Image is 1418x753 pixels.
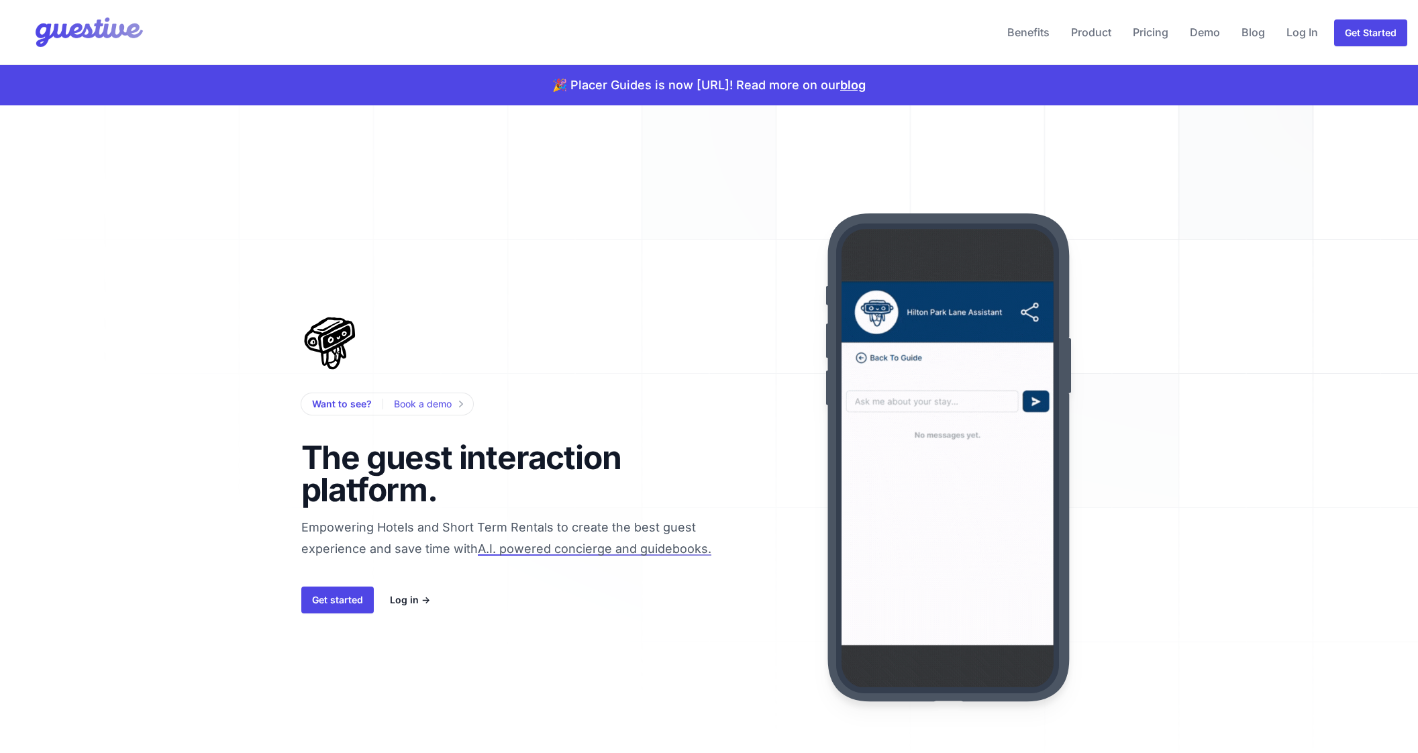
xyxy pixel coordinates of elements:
h1: The guest interaction platform. [301,442,645,506]
span: Empowering Hotels and Short Term Rentals to create the best guest experience and save time with [301,520,752,613]
a: blog [840,78,866,92]
a: Get started [301,587,374,613]
a: Product [1066,16,1117,48]
a: Demo [1184,16,1225,48]
a: Pricing [1127,16,1174,48]
a: Blog [1236,16,1270,48]
a: Get Started [1334,19,1407,46]
a: Book a demo [394,396,462,412]
a: Log In [1281,16,1323,48]
span: A.I. powered concierge and guidebooks. [478,542,711,556]
img: Your Company [11,5,146,59]
a: Benefits [1002,16,1055,48]
a: Log in → [390,592,430,608]
p: 🎉 Placer Guides is now [URL]! Read more on our [552,76,866,95]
